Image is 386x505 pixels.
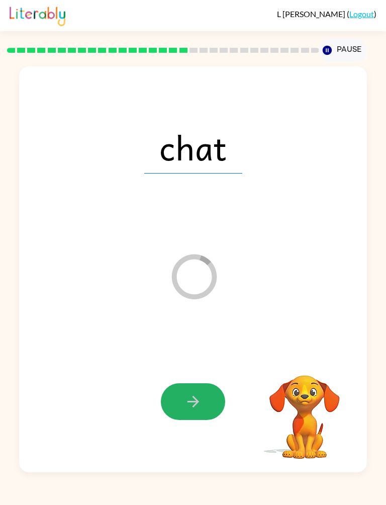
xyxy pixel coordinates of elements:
div: ( ) [277,9,376,19]
a: Logout [349,9,374,19]
img: Literably [10,4,65,26]
span: L [PERSON_NAME] [277,9,347,19]
video: Your browser must support playing .mp4 files to use Literably. Please try using another browser. [254,360,355,460]
span: chat [144,121,242,174]
button: Pause [319,39,366,62]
